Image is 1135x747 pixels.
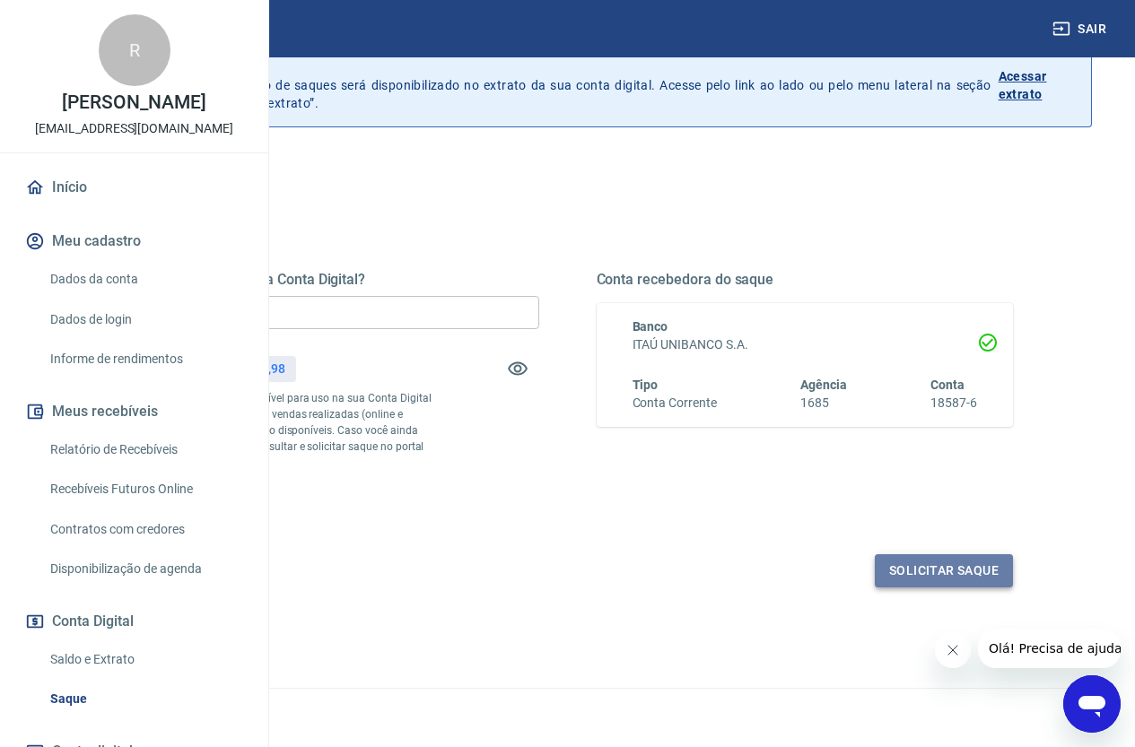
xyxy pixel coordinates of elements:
h5: Quanto deseja sacar da Conta Digital? [122,271,539,289]
a: Dados de login [43,301,247,338]
button: Meu cadastro [22,221,247,261]
iframe: Botão para abrir a janela de mensagens [1063,675,1121,733]
span: Olá! Precisa de ajuda? [11,13,151,27]
div: R [99,14,170,86]
span: Agência [800,378,847,392]
p: Histórico de saques [97,58,991,76]
a: Disponibilização de agenda [43,551,247,587]
p: A partir de agora, o histórico de saques será disponibilizado no extrato da sua conta digital. Ac... [97,58,991,112]
button: Meus recebíveis [22,392,247,431]
p: 2025 © [43,703,1092,722]
a: Contratos com credores [43,511,247,548]
h6: ITAÚ UNIBANCO S.A. [633,335,978,354]
iframe: Fechar mensagem [935,632,971,668]
p: [PERSON_NAME] [62,93,205,112]
button: Conta Digital [22,602,247,641]
h5: Conta recebedora do saque [597,271,1014,289]
h6: Conta Corrente [633,394,717,413]
button: Solicitar saque [875,554,1013,587]
a: Dados da conta [43,261,247,298]
h6: 1685 [800,394,847,413]
button: Sair [1049,13,1113,46]
a: Início [22,168,247,207]
a: Acessar extrato [999,58,1077,112]
a: Relatório de Recebíveis [43,431,247,468]
a: Saque [43,681,247,717]
span: Banco [633,319,668,334]
iframe: Mensagem da empresa [978,629,1121,668]
p: R$ 8.387,98 [218,360,284,378]
p: Acessar extrato [999,67,1077,103]
span: Conta [930,378,965,392]
a: Informe de rendimentos [43,341,247,378]
p: [EMAIL_ADDRESS][DOMAIN_NAME] [35,119,233,138]
p: *Corresponde ao saldo disponível para uso na sua Conta Digital Vindi. Incluindo os valores das ve... [122,390,434,471]
h6: 18587-6 [930,394,977,413]
a: Saldo e Extrato [43,641,247,678]
span: Tipo [633,378,659,392]
a: Recebíveis Futuros Online [43,471,247,508]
